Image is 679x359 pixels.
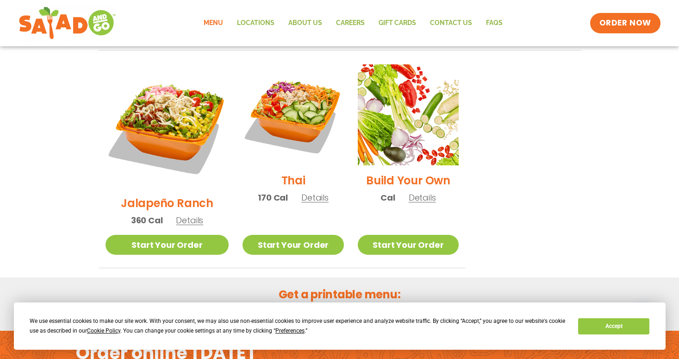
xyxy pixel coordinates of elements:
a: Start Your Order [358,235,459,255]
span: 360 Cal [131,214,163,227]
img: Product photo for Build Your Own [358,64,459,165]
div: We use essential cookies to make our site work. With your consent, we may also use non-essential ... [30,316,567,336]
span: Details [409,192,436,203]
a: Locations [230,13,281,34]
a: GIFT CARDS [372,13,423,34]
a: FAQs [479,13,510,34]
img: new-SAG-logo-768×292 [19,5,116,42]
div: Cookie Consent Prompt [14,302,666,350]
a: Start Your Order [106,235,229,255]
span: Details [176,214,203,226]
h2: Build Your Own [366,172,450,189]
a: Careers [329,13,372,34]
span: Cookie Policy [87,328,120,334]
span: ORDER NOW [599,18,651,29]
a: ORDER NOW [590,13,660,33]
nav: Menu [197,13,510,34]
a: Menu [197,13,230,34]
h2: Thai [281,172,305,189]
img: Product photo for Thai Salad [243,64,343,165]
span: 170 Cal [258,191,288,204]
span: Details [301,192,329,203]
span: Preferences [275,328,305,334]
a: Contact Us [423,13,479,34]
a: Start Your Order [243,235,343,255]
button: Accept [578,318,649,334]
h2: Jalapeño Ranch [121,195,213,211]
a: About Us [281,13,329,34]
h2: Get a printable menu: [99,286,581,302]
span: Cal [380,191,395,204]
img: Product photo for Jalapeño Ranch Salad [106,64,229,188]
